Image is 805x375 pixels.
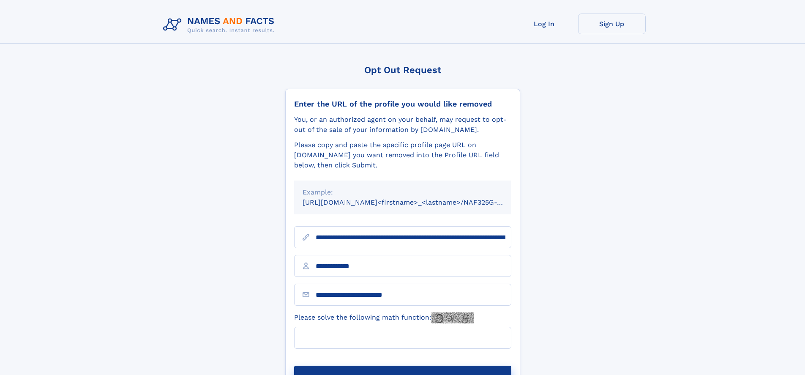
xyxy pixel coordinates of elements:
label: Please solve the following math function: [294,312,474,323]
div: Opt Out Request [285,65,520,75]
div: You, or an authorized agent on your behalf, may request to opt-out of the sale of your informatio... [294,115,511,135]
small: [URL][DOMAIN_NAME]<firstname>_<lastname>/NAF325G-xxxxxxxx [303,198,527,206]
div: Example: [303,187,503,197]
div: Please copy and paste the specific profile page URL on [DOMAIN_NAME] you want removed into the Pr... [294,140,511,170]
a: Sign Up [578,14,646,34]
a: Log In [510,14,578,34]
div: Enter the URL of the profile you would like removed [294,99,511,109]
img: Logo Names and Facts [160,14,281,36]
